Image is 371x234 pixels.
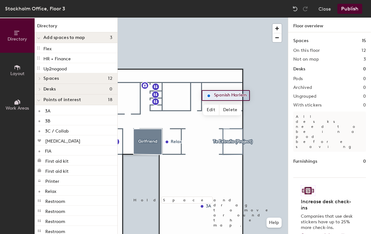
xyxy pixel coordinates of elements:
p: 3C / Collab [45,127,69,134]
h2: 0 [363,85,366,90]
h1: 0 [363,66,366,73]
span: Add spaces to map [43,35,85,40]
button: Publish [337,4,362,14]
p: HR + Finance [43,54,71,62]
h4: Increase desk check-ins [301,199,355,211]
span: Layout [10,71,25,76]
h1: Directory [35,23,117,32]
span: Desks [43,87,56,92]
span: 12 [108,76,112,81]
p: Restroom [45,207,65,214]
p: First aid kit [45,167,69,174]
h2: Ungrouped [293,94,317,99]
p: Restroom [45,197,65,204]
span: Work Areas [6,106,29,111]
p: FIA [45,147,51,154]
p: Companies that use desk stickers have up to 25% more check-ins. [301,214,355,231]
button: Close [318,4,331,14]
h1: 15 [362,37,366,44]
span: 3 [110,35,112,40]
span: Delete [219,105,241,115]
h2: On this floor [293,48,320,53]
h1: Desks [293,66,305,73]
img: Undo [292,6,298,12]
h2: Archived [293,85,312,90]
p: Up2nogood [43,64,67,72]
div: Stockholm Office, Floor 3 [5,5,65,13]
p: 3A [45,106,50,114]
button: Help [267,218,282,228]
p: All desks need to be in a pod before saving [293,112,366,152]
p: Flex [43,44,52,52]
h1: Floor overview [288,18,371,32]
span: Points of interest [43,97,81,102]
img: Sticker logo [301,185,315,196]
p: [MEDICAL_DATA] [45,137,80,144]
p: Restroom [45,217,65,224]
h2: With stickers [293,103,322,108]
h1: Spaces [293,37,308,44]
span: Directory [8,36,27,42]
h1: Furnishings [293,158,317,165]
p: First aid kit [45,157,69,164]
p: Relax [45,187,56,194]
h2: 0 [363,94,366,99]
img: Redo [302,6,308,12]
span: Spaces [43,76,59,81]
span: Edit [203,105,219,115]
h2: 0 [363,76,366,81]
p: 3B [45,117,50,124]
span: 18 [108,97,112,102]
h2: Pods [293,76,303,81]
h2: 12 [362,48,366,53]
p: Printer [45,177,59,184]
h2: 0 [363,103,366,108]
h2: Not on map [293,57,319,62]
h2: 3 [363,57,366,62]
span: 0 [110,87,112,92]
h1: 0 [363,158,366,165]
